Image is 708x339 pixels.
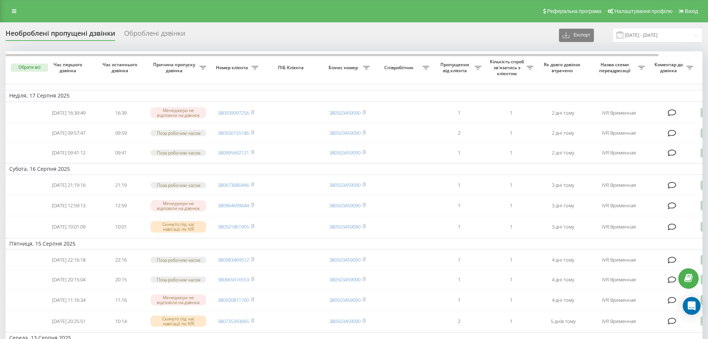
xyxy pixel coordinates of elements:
a: 380503459090 [329,202,361,209]
td: [DATE] 20:25:51 [43,311,95,331]
a: 380995692121 [218,149,249,156]
td: 2 дні тому [537,103,589,123]
td: 1 [433,271,485,289]
td: 09:41 [95,144,147,162]
td: 1 [433,103,485,123]
td: [DATE] 09:57:47 [43,124,95,142]
a: 380964699644 [218,202,249,209]
td: IVR Временная [589,311,649,331]
td: 1 [485,290,537,310]
a: 380930811760 [218,297,249,303]
td: 2 [433,124,485,142]
td: IVR Временная [589,290,649,310]
td: 1 [485,196,537,215]
td: [DATE] 22:16:18 [43,251,95,269]
a: 380503459090 [329,297,361,303]
td: 1 [485,144,537,162]
span: ПІБ Клієнта [268,65,315,71]
a: 380503459090 [329,223,361,230]
td: 22:16 [95,251,147,269]
span: Час першого дзвінка [49,62,89,73]
td: [DATE] 09:41:12 [43,144,95,162]
td: 1 [433,196,485,215]
td: 1 [485,271,537,289]
td: IVR Временная [589,144,649,162]
button: Обрати всі [11,64,48,72]
div: Скинуто під час навігації по IVR [151,316,206,327]
div: Менеджери не відповіли на дзвінок [151,294,206,306]
td: 12:59 [95,196,147,215]
div: Поза робочим часом [151,257,206,263]
div: Поза робочим часом [151,182,206,188]
td: 10:01 [95,217,147,237]
td: 4 дні тому [537,290,589,310]
td: 1 [485,217,537,237]
td: 1 [485,311,537,331]
span: Назва схеми переадресації [593,62,638,73]
td: IVR Временная [589,103,649,123]
span: Бізнес номер [325,65,363,71]
a: 380503459090 [329,276,361,283]
a: 380503459090 [329,149,361,156]
div: Поза робочим часом [151,130,206,136]
div: Поза робочим часом [151,276,206,283]
td: 3 дні тому [537,217,589,237]
td: [DATE] 20:15:04 [43,271,95,289]
td: 1 [485,251,537,269]
td: [DATE] 10:01:09 [43,217,95,237]
span: Коментар до дзвінка [652,62,686,73]
div: Оброблені дзвінки [124,29,185,41]
span: Як довго дзвінок втрачено [543,62,583,73]
span: Кількість спроб зв'язатись з клієнтом [489,59,527,76]
td: 3 дні тому [537,196,589,215]
div: Скинуто під час навігації по IVR [151,221,206,232]
td: 2 дні тому [537,124,589,142]
button: Експорт [559,29,594,42]
a: 380503459090 [329,256,361,263]
td: 10:14 [95,311,147,331]
a: 380503459090 [329,182,361,188]
td: 1 [433,144,485,162]
td: IVR Временная [589,196,649,215]
a: 380501861905 [218,223,249,230]
td: 1 [433,290,485,310]
span: Причина пропуску дзвінка [151,62,200,73]
span: Налаштування профілю [614,8,672,14]
td: 1 [433,176,485,194]
div: Поза робочим часом [151,150,206,156]
span: Співробітник [377,65,423,71]
a: 380673680446 [218,182,249,188]
td: 5 днів тому [537,311,589,331]
div: Необроблені пропущені дзвінки [6,29,115,41]
a: 380930155186 [218,129,249,136]
td: IVR Временная [589,251,649,269]
a: 380503459090 [329,318,361,324]
td: 4 дні тому [537,251,589,269]
td: 3 дні тому [537,176,589,194]
td: IVR Временная [589,124,649,142]
a: 380503459090 [329,109,361,116]
td: [DATE] 12:59:13 [43,196,95,215]
a: 380503459090 [329,129,361,136]
span: Номер клієнта [214,65,252,71]
td: 16:39 [95,103,147,123]
a: 380735393665 [218,318,249,324]
div: Open Intercom Messenger [683,297,701,315]
div: Менеджери не відповіли на дзвінок [151,200,206,211]
span: Час останнього дзвінка [101,62,141,73]
td: 2 дні тому [537,144,589,162]
div: Менеджери не відповіли на дзвінок [151,107,206,118]
td: [DATE] 16:39:49 [43,103,95,123]
a: 380939097256 [218,109,249,116]
td: 4 дні тому [537,271,589,289]
td: [DATE] 21:19:16 [43,176,95,194]
td: 2 [433,311,485,331]
td: 20:15 [95,271,147,289]
span: Вихід [685,8,698,14]
td: 09:59 [95,124,147,142]
td: 11:16 [95,290,147,310]
td: 1 [485,124,537,142]
td: 1 [485,176,537,194]
td: 1 [433,251,485,269]
td: 21:19 [95,176,147,194]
